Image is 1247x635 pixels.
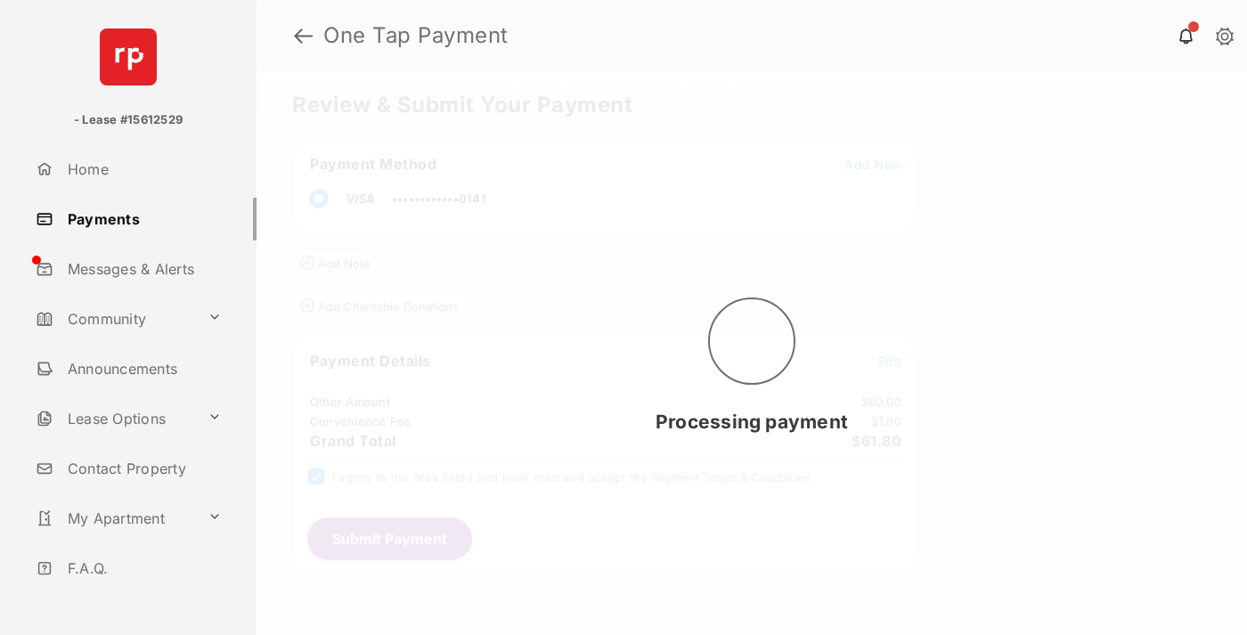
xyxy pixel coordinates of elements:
a: Payments [29,198,257,240]
a: My Apartment [29,497,200,540]
p: - Lease #15612529 [74,111,183,129]
a: F.A.Q. [29,547,257,590]
strong: One Tap Payment [323,25,509,46]
a: Home [29,148,257,191]
a: Contact Property [29,447,257,490]
a: Messages & Alerts [29,248,257,290]
a: Community [29,297,200,340]
a: Announcements [29,347,257,390]
a: Lease Options [29,397,200,440]
img: svg+xml;base64,PHN2ZyB4bWxucz0iaHR0cDovL3d3dy53My5vcmcvMjAwMC9zdmciIHdpZHRoPSI2NCIgaGVpZ2h0PSI2NC... [100,28,157,85]
span: Processing payment [656,411,848,433]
